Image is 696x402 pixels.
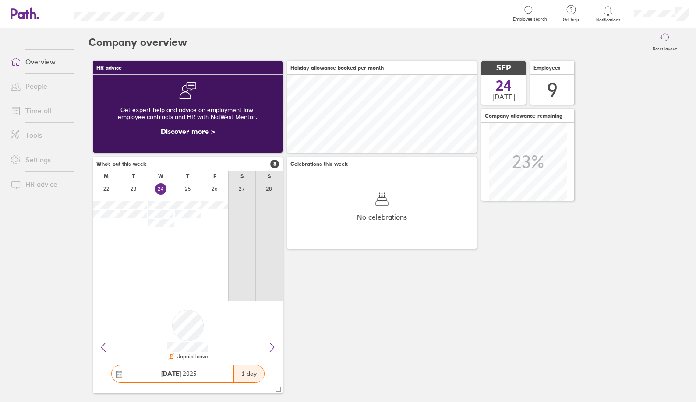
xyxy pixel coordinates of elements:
span: Who's out this week [96,161,146,167]
div: T [132,173,135,179]
span: 24 [496,79,512,93]
div: S [268,173,271,179]
a: Time off [4,102,74,119]
div: M [104,173,109,179]
span: 8 [270,160,279,168]
button: Reset layout [647,28,682,56]
h2: Company overview [88,28,187,56]
div: Get expert help and advice on employment law, employee contracts and HR with NatWest Mentor. [100,99,276,127]
a: People [4,77,74,95]
div: W [158,173,163,179]
a: Settings [4,151,74,168]
span: No celebrations [357,213,407,221]
a: HR advice [4,175,74,193]
a: Discover more > [161,127,215,136]
span: 2025 [161,370,197,377]
span: Employees [533,65,561,71]
div: F [213,173,216,179]
div: T [186,173,189,179]
div: 9 [547,79,558,101]
strong: [DATE] [161,370,181,378]
span: Celebrations this week [290,161,348,167]
span: Notifications [594,17,622,23]
span: Holiday allowance booked per month [290,65,384,71]
div: 1 day [233,365,264,382]
div: Search [187,9,210,17]
div: S [240,173,244,179]
a: Tools [4,126,74,144]
span: HR advice [96,65,122,71]
div: Unpaid leave [175,353,208,360]
a: Overview [4,53,74,70]
span: Employee search [513,17,547,22]
span: Get help [557,17,585,22]
span: SEP [496,63,511,73]
label: Reset layout [647,44,682,52]
span: [DATE] [492,93,515,101]
a: Notifications [594,4,622,23]
span: Company allowance remaining [485,113,562,119]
